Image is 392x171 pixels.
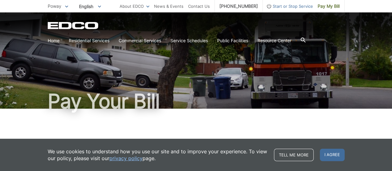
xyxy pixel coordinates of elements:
[320,149,345,161] span: I agree
[69,37,109,44] a: Residential Services
[48,148,268,162] p: We use cookies to understand how you use our site and to improve your experience. To view our pol...
[318,3,340,10] span: Pay My Bill
[154,3,183,10] a: News & Events
[48,37,59,44] a: Home
[274,149,314,161] a: Tell me more
[120,3,149,10] a: About EDCO
[188,3,210,10] a: Contact Us
[74,1,106,11] span: English
[217,37,248,44] a: Public Facilities
[48,3,61,9] span: Poway
[258,37,291,44] a: Resource Center
[48,22,99,29] a: EDCD logo. Return to the homepage.
[170,37,208,44] a: Service Schedules
[48,91,345,111] h1: Pay Your Bill
[109,155,143,162] a: privacy policy
[119,37,161,44] a: Commercial Services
